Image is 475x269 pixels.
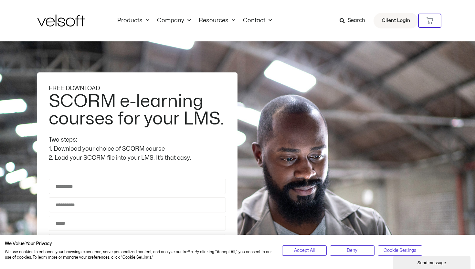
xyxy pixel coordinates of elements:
button: Deny all cookies [330,245,375,256]
h2: SCORM e-learning courses for your LMS. [49,93,224,128]
span: Accept All [294,247,315,254]
a: Client Login [374,13,418,28]
span: Client Login [382,16,410,25]
h2: We Value Your Privacy [5,241,272,247]
div: FREE DOWNLOAD [49,84,226,93]
p: We use cookies to enhance your browsing experience, serve personalized content, and analyze our t... [5,249,272,260]
a: CompanyMenu Toggle [153,17,195,24]
div: 1. Download your choice of SCORM course [49,145,226,154]
div: 2. Load your SCORM file into your LMS. It’s that easy. [49,154,226,163]
a: ResourcesMenu Toggle [195,17,239,24]
iframe: chat widget [393,255,472,269]
a: Search [340,15,370,26]
a: ProductsMenu Toggle [113,17,153,24]
div: Two steps: [49,135,226,145]
span: Cookie Settings [384,247,416,254]
img: Velsoft Training Materials [37,15,85,27]
nav: Menu [113,17,276,24]
span: Search [348,16,365,25]
a: ContactMenu Toggle [239,17,276,24]
button: Accept all cookies [282,245,327,256]
button: Adjust cookie preferences [378,245,422,256]
span: Deny [347,247,357,254]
